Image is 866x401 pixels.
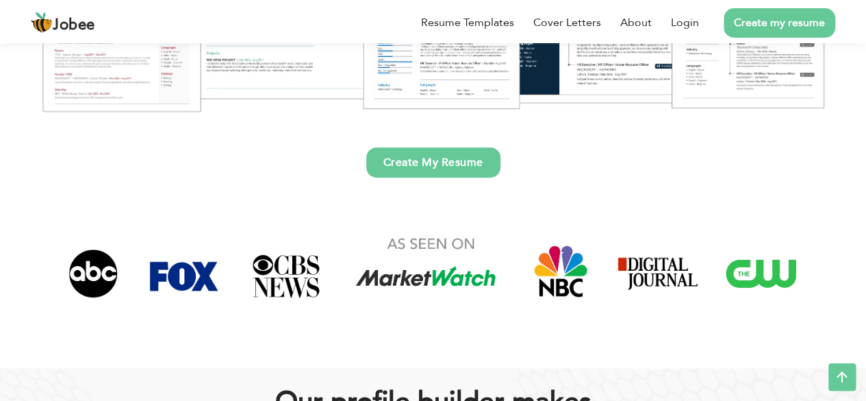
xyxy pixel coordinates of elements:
[421,14,514,31] a: Resume Templates
[671,14,699,31] a: Login
[533,14,601,31] a: Cover Letters
[366,147,500,178] a: Create My Resume
[724,8,835,38] a: Create my resume
[31,12,53,34] img: jobee.io
[31,12,95,34] a: Jobee
[620,14,652,31] a: About
[53,18,95,33] span: Jobee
